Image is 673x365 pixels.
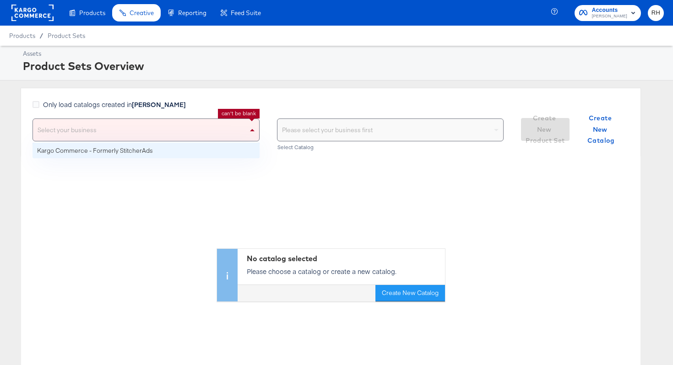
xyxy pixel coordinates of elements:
span: Products [79,9,105,16]
div: Kargo Commerce - Formerly StitcherAds [37,146,255,155]
span: Products [9,32,35,39]
button: Create New Catalog [577,118,625,141]
span: Feed Suite [231,9,261,16]
div: Please select your business first [277,119,504,141]
span: Reporting [178,9,206,16]
strong: [PERSON_NAME] [132,100,186,109]
div: Select your business [33,119,259,141]
span: RH [651,8,660,18]
div: Assets [23,49,662,58]
button: RH [648,5,664,21]
span: Only load catalogs created in [43,100,186,109]
button: Create New Catalog [375,285,445,301]
span: Accounts [592,5,627,15]
span: [PERSON_NAME] [592,13,627,20]
div: No catalog selected [247,253,440,264]
button: Accounts[PERSON_NAME] [575,5,641,21]
div: Kargo Commerce - Formerly StitcherAds [33,143,260,159]
a: Product Sets [48,32,85,39]
span: Create New Catalog [581,113,622,146]
div: Product Sets Overview [23,58,662,74]
p: Please choose a catalog or create a new catalog. [247,267,440,276]
div: Select Catalog [277,144,504,150]
li: can't be blank [222,110,256,117]
span: Creative [130,9,154,16]
span: / [35,32,48,39]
